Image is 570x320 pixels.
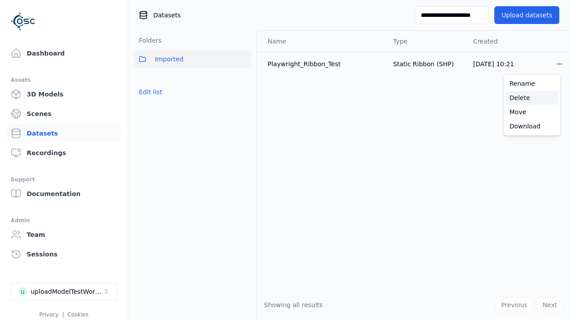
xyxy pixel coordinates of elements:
[506,91,558,105] a: Delete
[506,105,558,119] a: Move
[506,76,558,91] a: Rename
[506,119,558,133] a: Download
